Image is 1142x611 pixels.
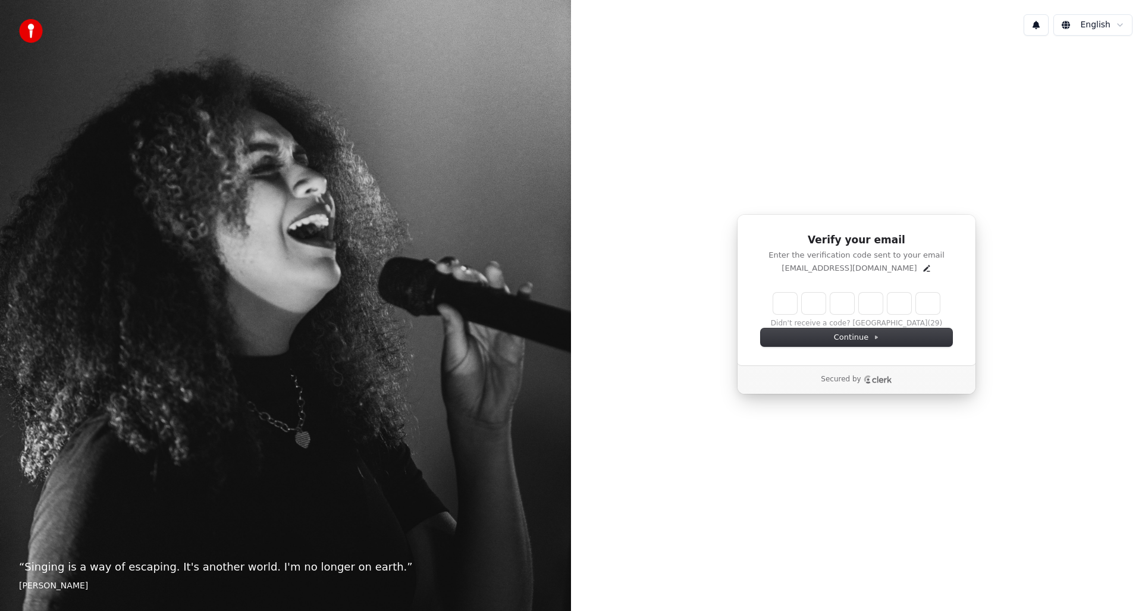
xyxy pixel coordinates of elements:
[821,375,861,384] p: Secured by
[782,263,917,274] p: [EMAIL_ADDRESS][DOMAIN_NAME]
[773,293,940,314] input: Enter verification code
[922,264,931,273] button: Edit
[864,375,892,384] a: Clerk logo
[761,250,952,261] p: Enter the verification code sent to your email
[761,328,952,346] button: Continue
[19,580,552,592] footer: [PERSON_NAME]
[834,332,879,343] span: Continue
[19,559,552,575] p: “ Singing is a way of escaping. It's another world. I'm no longer on earth. ”
[761,233,952,247] h1: Verify your email
[19,19,43,43] img: youka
